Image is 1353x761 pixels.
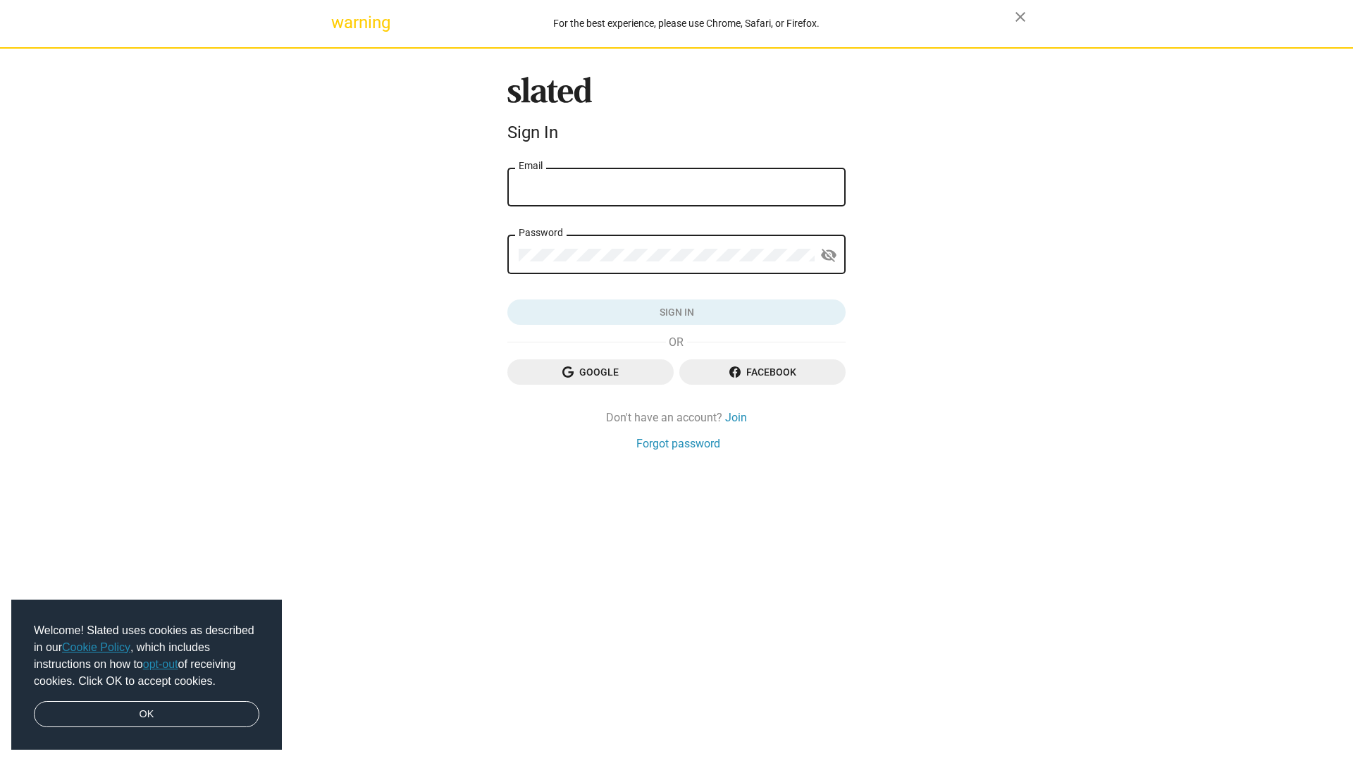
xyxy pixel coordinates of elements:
a: Forgot password [636,436,720,451]
a: Join [725,410,747,425]
span: Welcome! Slated uses cookies as described in our , which includes instructions on how to of recei... [34,622,259,690]
button: Show password [815,242,843,270]
a: Cookie Policy [62,641,130,653]
div: For the best experience, please use Chrome, Safari, or Firefox. [358,14,1015,33]
mat-icon: close [1012,8,1029,25]
a: dismiss cookie message [34,701,259,728]
div: cookieconsent [11,600,282,750]
div: Don't have an account? [507,410,846,425]
a: opt-out [143,658,178,670]
mat-icon: warning [331,14,348,31]
span: Facebook [691,359,834,385]
span: Google [519,359,662,385]
button: Facebook [679,359,846,385]
sl-branding: Sign In [507,77,846,149]
div: Sign In [507,123,846,142]
mat-icon: visibility_off [820,245,837,266]
button: Google [507,359,674,385]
